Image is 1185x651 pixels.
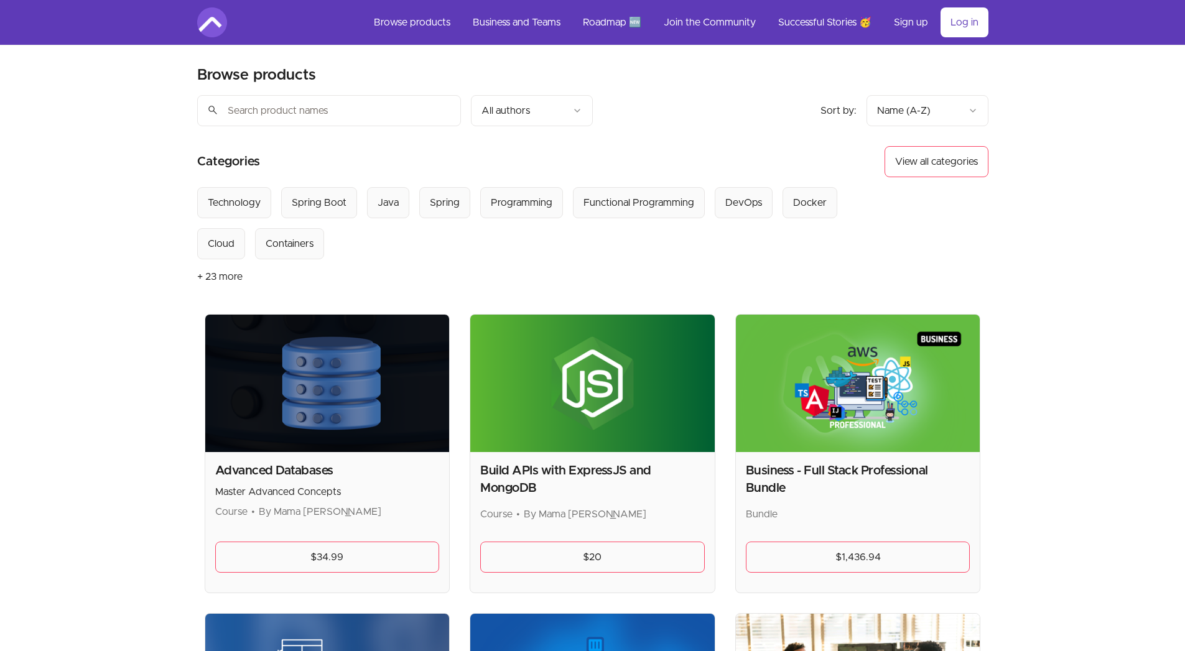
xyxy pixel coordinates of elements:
a: $20 [480,542,705,573]
a: Successful Stories 🥳 [768,7,881,37]
div: Functional Programming [583,195,694,210]
span: • [251,507,255,517]
a: $1,436.94 [746,542,970,573]
div: Technology [208,195,261,210]
div: Spring Boot [292,195,346,210]
a: Sign up [884,7,938,37]
img: Product image for Business - Full Stack Professional Bundle [736,315,980,452]
span: By Mama [PERSON_NAME] [259,507,381,517]
div: DevOps [725,195,762,210]
img: Product image for Advanced Databases [205,315,450,452]
div: Cloud [208,236,235,251]
div: Programming [491,195,552,210]
button: Filter by author [471,95,593,126]
img: Product image for Build APIs with ExpressJS and MongoDB [470,315,715,452]
button: + 23 more [197,259,243,294]
div: Java [378,195,399,210]
div: Containers [266,236,314,251]
span: • [516,509,520,519]
button: View all categories [885,146,988,177]
button: Product sort options [867,95,988,126]
a: Business and Teams [463,7,570,37]
span: Course [480,509,513,519]
p: Master Advanced Concepts [215,484,440,499]
a: $34.99 [215,542,440,573]
h2: Build APIs with ExpressJS and MongoDB [480,462,705,497]
a: Browse products [364,7,460,37]
nav: Main [364,7,988,37]
h2: Categories [197,146,260,177]
span: search [207,101,218,119]
img: Amigoscode logo [197,7,227,37]
span: Course [215,507,248,517]
div: Spring [430,195,460,210]
span: Bundle [746,509,778,519]
span: Sort by: [820,106,857,116]
span: By Mama [PERSON_NAME] [524,509,646,519]
input: Search product names [197,95,461,126]
div: Docker [793,195,827,210]
a: Join the Community [654,7,766,37]
h2: Advanced Databases [215,462,440,479]
h2: Browse products [197,65,316,85]
a: Roadmap 🆕 [573,7,651,37]
a: Log in [941,7,988,37]
h2: Business - Full Stack Professional Bundle [746,462,970,497]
